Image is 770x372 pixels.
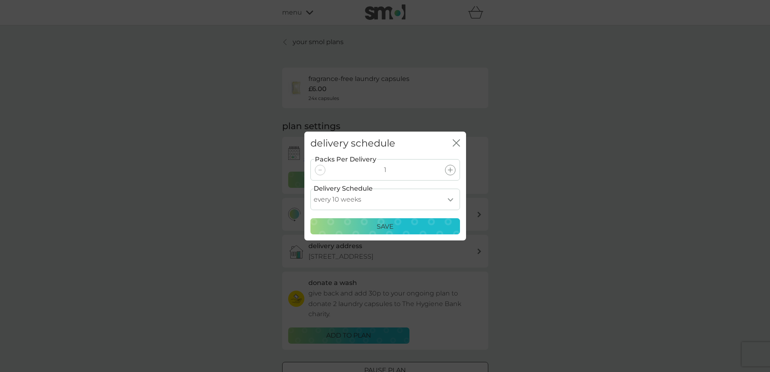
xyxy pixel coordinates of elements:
[377,221,394,232] p: Save
[314,183,373,194] label: Delivery Schedule
[314,154,377,165] label: Packs Per Delivery
[310,138,395,149] h2: delivery schedule
[384,165,386,175] p: 1
[310,218,460,234] button: Save
[453,139,460,148] button: close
